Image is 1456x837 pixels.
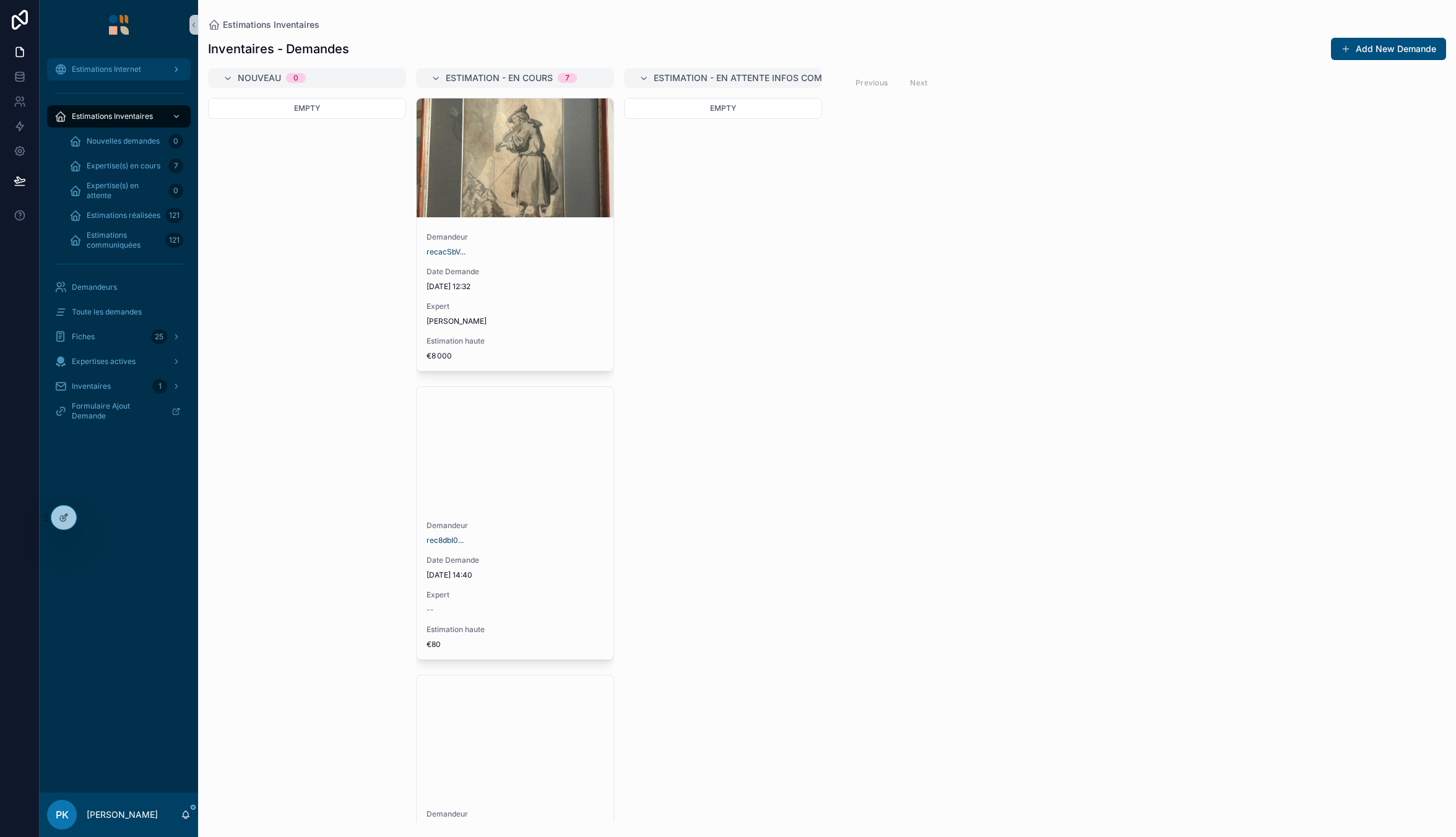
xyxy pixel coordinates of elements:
[151,329,167,344] div: 25
[72,64,141,74] span: Estimations Internet
[47,326,191,348] a: Fiches25
[72,381,111,391] span: Inventaires
[208,19,319,31] a: Estimations Inventaires
[417,675,613,794] div: IMG_3931.jpg
[427,640,604,649] span: €80
[427,536,464,545] a: rec8dbI0...
[72,282,117,292] span: Demandeurs
[62,130,191,152] a: Nouvelles demandes0
[56,807,69,822] span: PK
[427,316,487,326] span: [PERSON_NAME]
[417,98,613,217] div: image.jpg
[417,387,613,506] div: IMG_3908.jpg
[47,375,191,397] a: Inventaires1
[654,72,833,84] span: Estimation - En attente infos compl
[427,809,604,819] span: Demandeur
[62,155,191,177] a: Expertise(s) en cours7
[427,555,604,565] span: Date Demande
[710,103,736,113] span: Empty
[427,570,604,580] span: [DATE] 14:40
[165,208,183,223] div: 121
[72,111,153,121] span: Estimations Inventaires
[427,267,604,277] span: Date Demande
[47,400,191,422] a: Formulaire Ajout Demande
[72,401,162,421] span: Formulaire Ajout Demande
[40,50,198,438] div: scrollable content
[223,19,319,31] span: Estimations Inventaires
[152,379,167,394] div: 1
[47,105,191,128] a: Estimations Inventaires
[62,180,191,202] a: Expertise(s) en attente0
[427,521,604,531] span: Demandeur
[87,809,158,821] p: [PERSON_NAME]
[87,230,160,250] span: Estimations communiquées
[427,351,604,361] span: €8 000
[72,357,136,366] span: Expertises actives
[47,350,191,373] a: Expertises actives
[168,134,183,149] div: 0
[427,605,434,615] span: --
[87,181,163,201] span: Expertise(s) en attente
[416,98,614,371] a: DemandeurrecacSbV...Date Demande[DATE] 12:32Expert[PERSON_NAME]Estimation haute€8 000
[208,40,349,58] h1: Inventaires - Demandes
[62,229,191,251] a: Estimations communiquées121
[238,72,281,84] span: Nouveau
[427,232,604,242] span: Demandeur
[72,307,142,317] span: Toute les demandes
[1331,38,1446,60] button: Add New Demande
[168,158,183,173] div: 7
[109,15,129,35] img: App logo
[427,247,466,257] a: recacSbV...
[87,210,160,220] span: Estimations réalisées
[427,590,604,600] span: Expert
[293,73,298,83] div: 0
[72,332,95,342] span: Fiches
[47,276,191,298] a: Demandeurs
[427,625,604,635] span: Estimation haute
[168,183,183,198] div: 0
[62,204,191,227] a: Estimations réalisées121
[427,282,604,292] span: [DATE] 12:32
[87,161,160,171] span: Expertise(s) en cours
[446,72,553,84] span: Estimation - En cours
[427,301,604,311] span: Expert
[427,336,604,346] span: Estimation haute
[565,73,570,83] div: 7
[87,136,160,146] span: Nouvelles demandes
[47,58,191,80] a: Estimations Internet
[416,386,614,660] a: Demandeurrec8dbI0...Date Demande[DATE] 14:40Expert--Estimation haute€80
[165,233,183,248] div: 121
[294,103,320,113] span: Empty
[47,301,191,323] a: Toute les demandes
